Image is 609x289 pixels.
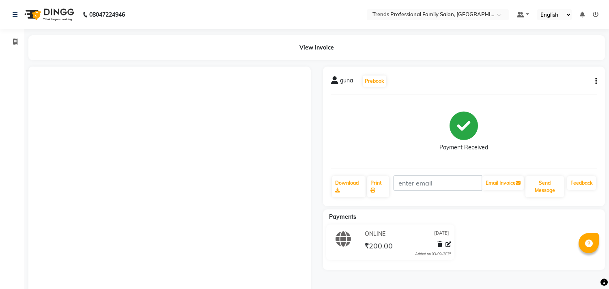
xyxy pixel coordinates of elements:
a: Print [367,176,389,197]
button: Email Invoice [482,176,524,190]
span: Payments [329,213,356,220]
a: Feedback [567,176,596,190]
div: Added on 03-09-2025 [415,251,451,257]
button: Send Message [525,176,564,197]
a: Download [332,176,366,197]
input: enter email [393,175,482,191]
span: guna [340,76,353,88]
span: ₹200.00 [364,241,393,252]
button: Prebook [363,75,386,87]
span: ONLINE [365,230,385,238]
div: Payment Received [439,143,488,152]
span: [DATE] [434,230,449,238]
iframe: chat widget [575,257,601,281]
div: View Invoice [28,35,605,60]
b: 08047224946 [89,3,125,26]
img: logo [21,3,76,26]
